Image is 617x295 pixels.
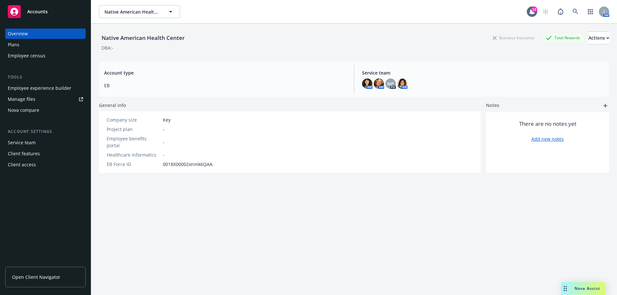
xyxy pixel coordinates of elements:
[107,161,160,168] div: EB Force ID
[8,159,36,170] div: Client access
[519,120,576,128] span: There are no notes yet
[104,69,346,76] span: Account type
[107,116,160,123] div: Company size
[5,29,86,39] a: Overview
[561,282,569,295] div: Drag to move
[104,8,161,15] span: Native American Health Center
[163,161,212,168] span: 0018X00002xnmk6QAA
[107,135,160,149] div: Employee benefits portal
[8,137,36,148] div: Service team
[531,5,537,11] div: 12
[5,94,86,104] a: Manage files
[8,40,19,50] div: Plans
[374,78,384,89] img: photo
[601,102,609,110] a: add
[5,148,86,159] a: Client features
[27,9,48,14] span: Accounts
[163,126,164,133] span: -
[387,80,394,87] span: NP
[99,34,187,42] div: Native American Health Center
[8,148,40,159] div: Client features
[5,83,86,93] a: Employee experience builder
[569,5,582,18] a: Search
[561,282,605,295] button: Nova Assist
[99,102,126,109] span: General info
[163,139,164,146] span: -
[104,82,346,89] span: EB
[99,5,180,18] button: Native American Health Center
[362,78,372,89] img: photo
[107,151,160,158] div: Healthcare Informatics
[554,5,567,18] a: Report a Bug
[543,34,583,42] div: Total Rewards
[5,74,86,80] div: Tools
[5,51,86,61] a: Employee census
[575,286,600,291] span: Nova Assist
[163,116,171,123] span: Key
[5,3,86,21] a: Accounts
[584,5,597,18] a: Switch app
[8,105,39,115] div: Nova compare
[539,5,552,18] a: Start snowing
[531,136,564,142] a: Add new notes
[8,51,45,61] div: Employee census
[5,128,86,135] div: Account settings
[8,94,35,104] div: Manage files
[362,69,604,76] span: Service team
[588,32,609,44] div: Actions
[8,29,28,39] div: Overview
[5,159,86,170] a: Client access
[163,151,164,158] span: -
[5,40,86,50] a: Plans
[588,31,609,44] button: Actions
[107,126,160,133] div: Project plan
[12,274,60,280] span: Open Client Navigator
[486,102,499,110] span: Notes
[102,44,114,51] div: DBA: -
[5,105,86,115] a: Nova compare
[5,137,86,148] a: Service team
[8,83,71,93] div: Employee experience builder
[490,34,538,42] div: Business Insurance
[397,78,407,89] img: photo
